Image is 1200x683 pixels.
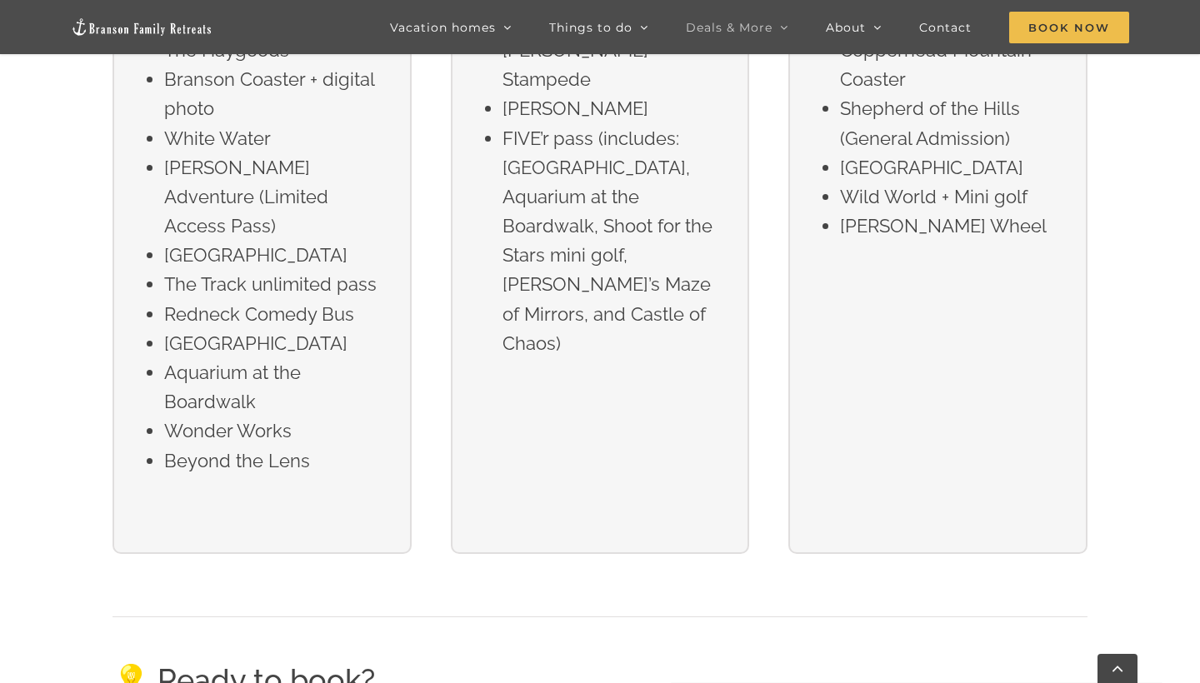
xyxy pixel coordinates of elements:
li: Branson Coaster + digital photo [164,65,392,123]
li: FIVE’r pass (includes: [GEOGRAPHIC_DATA], Aquarium at the Boardwalk, Shoot for the Stars mini gol... [502,124,731,359]
li: The Track unlimited pass [164,270,392,299]
li: [GEOGRAPHIC_DATA] [164,241,392,270]
span: Vacation homes [390,22,496,33]
span: Deals & More [686,22,772,33]
li: Aquarium at the Boardwalk [164,358,392,416]
li: [GEOGRAPHIC_DATA] [840,153,1068,182]
li: Wild World + Mini golf [840,182,1068,212]
li: [PERSON_NAME] Adventure (Limited Access Pass) [164,153,392,242]
li: White Water [164,124,392,153]
span: About [826,22,866,33]
li: Beyond the Lens [164,446,392,476]
li: Copperhead Mountain Coaster [840,36,1068,94]
li: Redneck Comedy Bus [164,300,392,329]
img: Branson Family Retreats Logo [71,17,212,37]
li: [PERSON_NAME] [502,94,731,123]
li: [PERSON_NAME] Stampede [502,36,731,94]
span: Contact [919,22,972,33]
span: Book Now [1009,12,1129,43]
li: [GEOGRAPHIC_DATA] [164,329,392,358]
li: [PERSON_NAME] Wheel [840,212,1068,241]
li: Shepherd of the Hills (General Admission) [840,94,1068,152]
span: Things to do [549,22,632,33]
li: Wonder Works [164,416,392,446]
